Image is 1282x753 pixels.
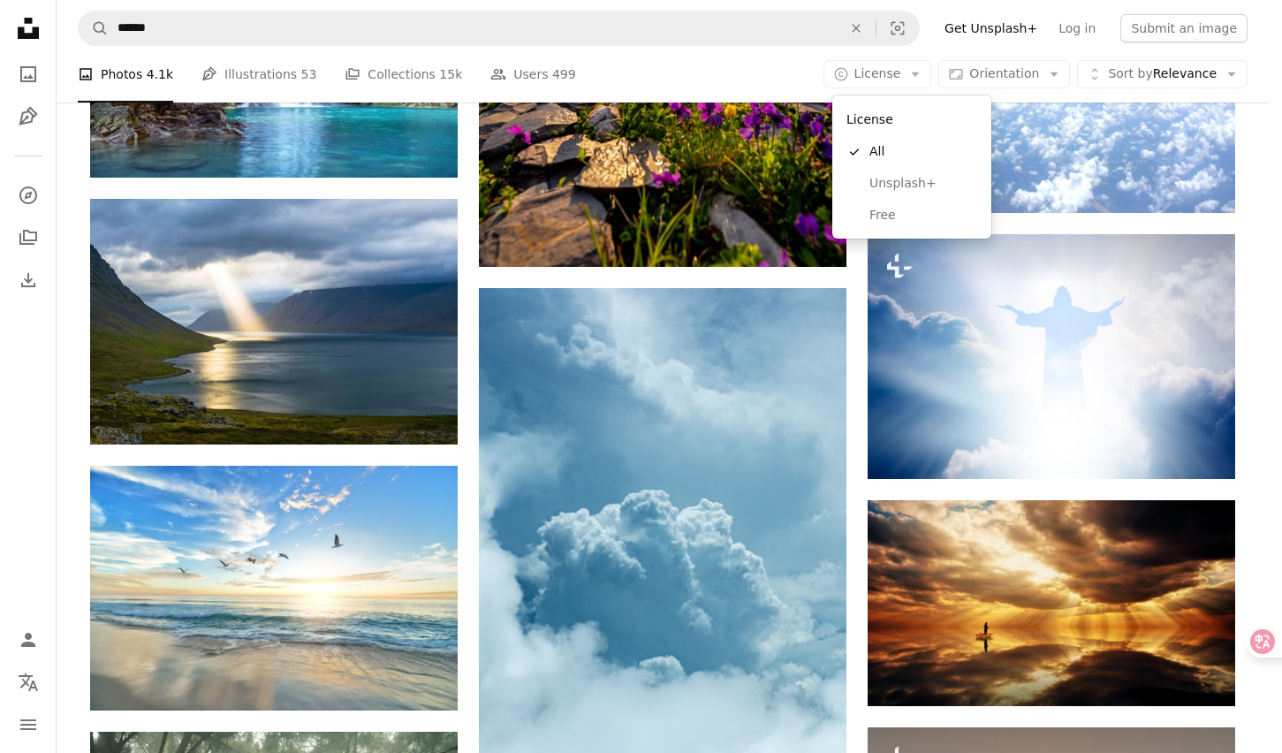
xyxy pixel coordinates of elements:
[869,207,977,224] span: Free
[938,60,1070,88] button: Orientation
[823,60,932,88] button: License
[869,143,977,161] span: All
[854,66,901,80] span: License
[869,175,977,193] span: Unsplash+
[839,103,984,136] div: License
[832,95,991,239] div: License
